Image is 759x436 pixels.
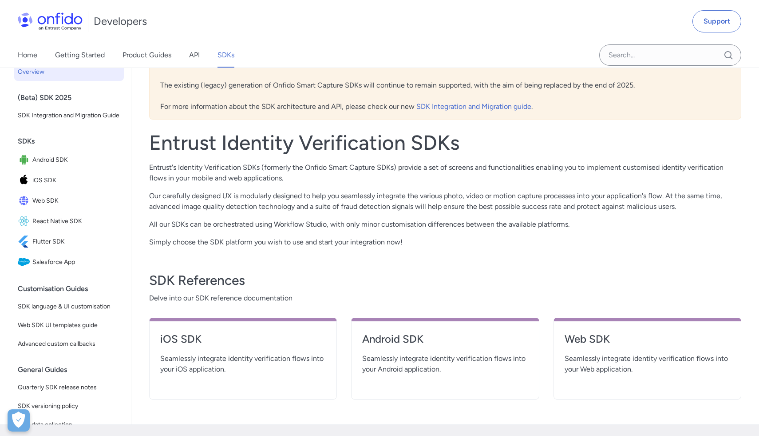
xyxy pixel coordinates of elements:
[149,219,741,230] p: All our SDKs can be orchestrated using Workflow Studio, with only minor customisation differences...
[14,191,124,211] a: IconWeb SDKWeb SDK
[149,130,741,155] h1: Entrust Identity Verification SDKs
[32,256,120,268] span: Salesforce App
[362,332,528,353] a: Android SDK
[14,335,124,353] a: Advanced custom callbacks
[160,353,326,375] span: Seamlessly integrate identity verification flows into your iOS application.
[18,280,127,298] div: Customisation Guides
[18,339,120,349] span: Advanced custom callbacks
[55,43,105,68] a: Getting Started
[565,332,730,353] a: Web SDK
[14,107,124,124] a: SDK Integration and Migration Guide
[14,416,124,434] a: SDK data collection
[18,401,120,412] span: SDK versioning policy
[416,102,531,111] a: SDK Integration and Migration guide
[18,420,120,430] span: SDK data collection
[32,195,120,207] span: Web SDK
[14,316,124,334] a: Web SDK UI templates guide
[32,174,120,187] span: iOS SDK
[18,256,32,268] img: IconSalesforce App
[14,150,124,170] a: IconAndroid SDKAndroid SDK
[599,44,741,66] input: Onfido search input field
[18,236,32,248] img: IconFlutter SDK
[18,195,32,207] img: IconWeb SDK
[14,212,124,231] a: IconReact Native SDKReact Native SDK
[149,162,741,184] p: Entrust's Identity Verification SDKs (formerly the Onfido Smart Capture SDKs) provide a set of sc...
[18,320,120,331] span: Web SDK UI templates guide
[32,215,120,228] span: React Native SDK
[14,379,124,396] a: Quarterly SDK release notes
[149,272,741,289] h3: SDK References
[217,43,234,68] a: SDKs
[18,43,37,68] a: Home
[14,63,124,81] a: Overview
[8,409,30,432] div: Cookie Preferences
[32,154,120,166] span: Android SDK
[14,171,124,190] a: IconiOS SDKiOS SDK
[18,361,127,379] div: General Guides
[18,132,127,150] div: SDKs
[8,409,30,432] button: Open Preferences
[18,110,120,121] span: SDK Integration and Migration Guide
[18,174,32,187] img: IconiOS SDK
[565,353,730,375] span: Seamlessly integrate identity verification flows into your Web application.
[32,236,120,248] span: Flutter SDK
[14,232,124,252] a: IconFlutter SDKFlutter SDK
[94,14,147,28] h1: Developers
[14,252,124,272] a: IconSalesforce AppSalesforce App
[18,215,32,228] img: IconReact Native SDK
[149,293,741,304] span: Delve into our SDK reference documentation
[160,332,326,346] h4: iOS SDK
[18,301,120,312] span: SDK language & UI customisation
[149,191,741,212] p: Our carefully designed UX is modularly designed to help you seamlessly integrate the various phot...
[18,382,120,393] span: Quarterly SDK release notes
[123,43,171,68] a: Product Guides
[362,332,528,346] h4: Android SDK
[189,43,200,68] a: API
[18,89,127,107] div: (Beta) SDK 2025
[160,332,326,353] a: iOS SDK
[14,298,124,316] a: SDK language & UI customisation
[565,332,730,346] h4: Web SDK
[692,10,741,32] a: Support
[149,237,741,248] p: Simply choose the SDK platform you wish to use and start your integration now!
[18,12,83,30] img: Onfido Logo
[14,397,124,415] a: SDK versioning policy
[18,67,120,77] span: Overview
[362,353,528,375] span: Seamlessly integrate identity verification flows into your Android application.
[18,154,32,166] img: IconAndroid SDK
